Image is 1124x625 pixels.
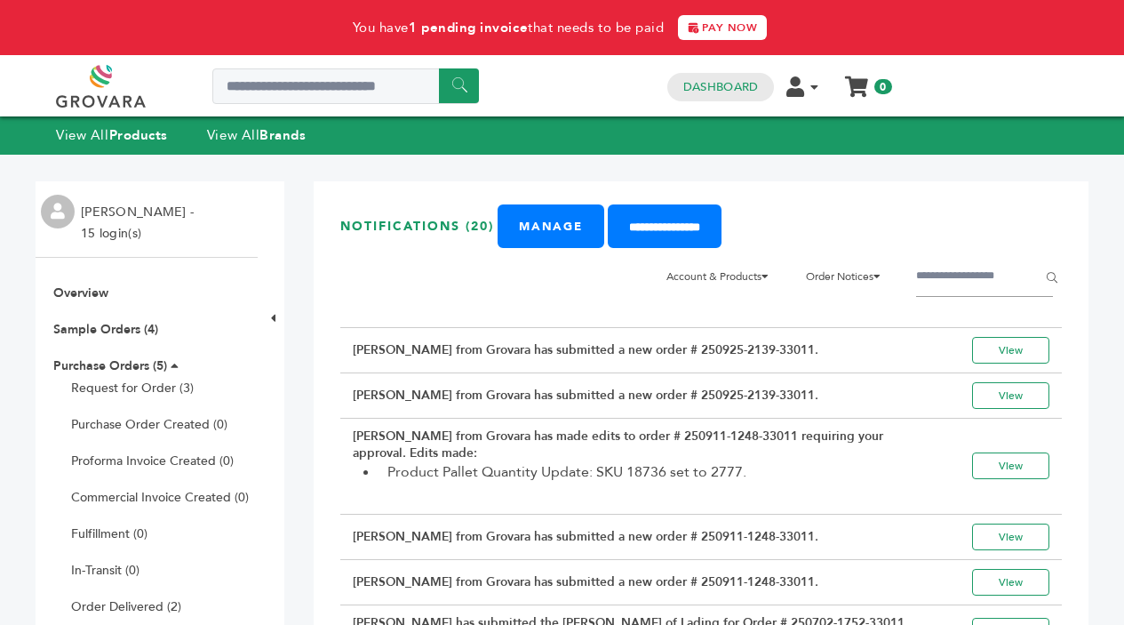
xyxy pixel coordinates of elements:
li: Order Notices [797,257,900,296]
a: View AllProducts [56,126,168,144]
td: [PERSON_NAME] from Grovara has submitted a new order # 250911-1248-33011. [340,560,935,605]
a: My Cart [847,71,867,90]
span: 0 [874,79,891,94]
td: [PERSON_NAME] from Grovara has submitted a new order # 250925-2139-33011. [340,373,935,418]
a: Request for Order (3) [71,380,194,397]
a: View [972,337,1049,364]
li: Account & Products [658,257,788,296]
strong: Brands [259,126,306,144]
a: Dashboard [683,79,758,95]
td: [PERSON_NAME] from Grovara has submitted a new order # 250925-2139-33011. [340,327,935,373]
a: Manage [498,204,604,248]
a: Sample Orders (4) [53,321,158,338]
a: Proforma Invoice Created (0) [71,453,234,469]
h3: Notifications (20) [340,218,494,235]
strong: Products [109,126,168,144]
input: Search a product or brand... [212,68,479,104]
a: Order Delivered (2) [71,598,181,615]
a: PAY NOW [678,15,767,40]
li: [PERSON_NAME] - 15 login(s) [81,202,198,244]
strong: 1 pending invoice [409,19,528,36]
span: You have that needs to be paid [353,19,665,36]
li: Product Pallet Quantity Update: SKU 18736 set to 2777. [379,461,922,483]
a: Purchase Orders (5) [53,357,167,374]
a: View [972,382,1049,409]
td: [PERSON_NAME] from Grovara has made edits to order # 250911-1248-33011 requiring your approval. E... [340,418,935,514]
a: Commercial Invoice Created (0) [71,489,249,506]
a: View [972,453,1049,479]
a: Fulfillment (0) [71,525,147,542]
a: View AllBrands [207,126,307,144]
a: In-Transit (0) [71,562,140,579]
input: Filter by keywords [916,257,1053,297]
a: Overview [53,284,108,301]
img: profile.png [41,195,75,228]
a: View [972,569,1049,596]
a: Purchase Order Created (0) [71,416,227,433]
td: [PERSON_NAME] from Grovara has submitted a new order # 250911-1248-33011. [340,515,935,560]
a: View [972,524,1049,550]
